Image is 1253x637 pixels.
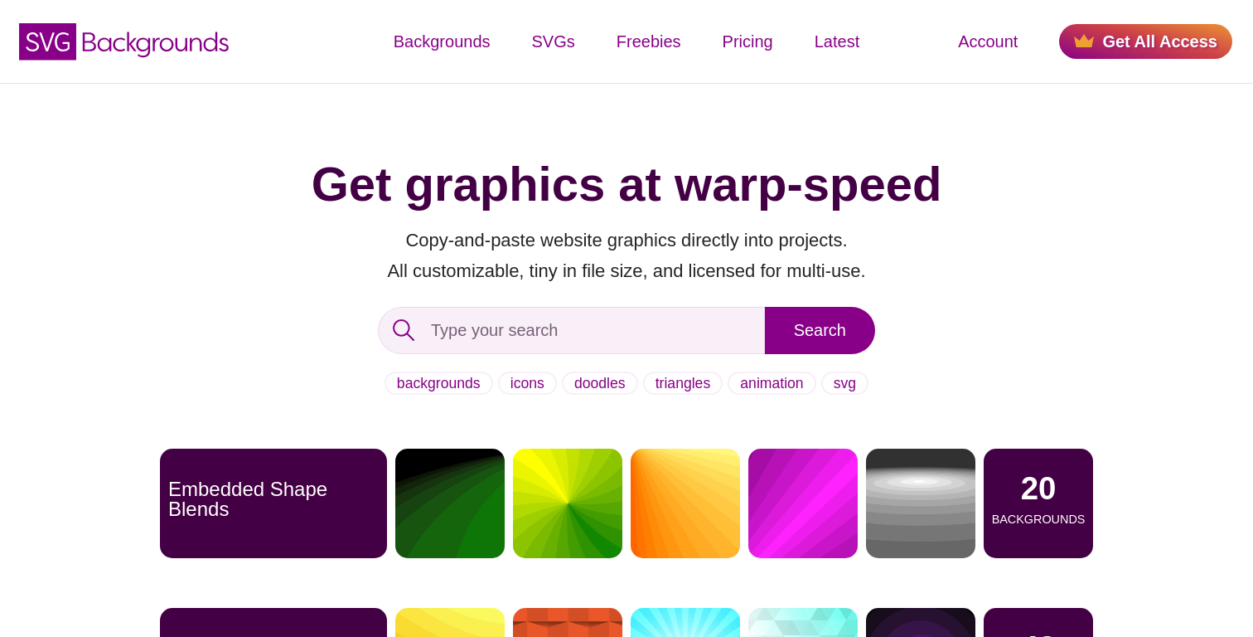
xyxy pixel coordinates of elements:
[160,155,1093,213] h1: Get graphics at warp-speed
[631,449,740,558] img: yellow to orange flat gradient pointing away from corner
[1059,24,1232,59] a: Get All Access
[1021,473,1057,504] p: 20
[373,17,511,66] a: Backgrounds
[498,372,557,395] a: icons
[702,17,794,66] a: Pricing
[378,307,765,354] input: Type your search
[395,449,505,558] img: green to black rings rippling away from corner
[992,513,1086,525] p: Backgrounds
[821,372,868,395] a: svg
[728,372,815,395] a: animation
[643,372,723,395] a: triangles
[794,17,880,66] a: Latest
[866,449,975,558] img: black and white flat gradient ripple background
[748,449,858,558] img: Pink stripe rays angled torward corner
[562,372,638,395] a: doodles
[596,17,702,66] a: Freebies
[160,449,1093,558] a: Embedded Shape Blends20Backgrounds
[511,17,596,66] a: SVGs
[765,307,875,354] input: Search
[385,372,493,395] a: backgrounds
[160,225,1093,286] p: Copy-and-paste website graphics directly into projects. All customizable, tiny in file size, and ...
[513,449,622,558] img: yellow to green flat gradient petals
[937,17,1038,66] a: Account
[168,479,379,519] p: Embedded Shape Blends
